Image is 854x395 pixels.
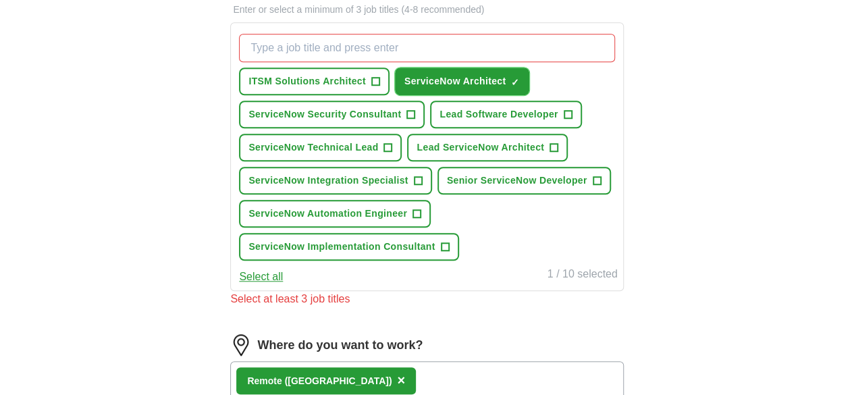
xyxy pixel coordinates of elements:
button: ServiceNow Technical Lead [239,134,402,161]
button: Select all [239,269,283,285]
div: Remote ([GEOGRAPHIC_DATA]) [247,374,392,388]
button: ITSM Solutions Architect [239,68,390,95]
p: Enter or select a minimum of 3 job titles (4-8 recommended) [230,3,623,17]
span: ✓ [511,77,519,88]
button: Lead Software Developer [430,101,581,128]
span: ServiceNow Integration Specialist [248,174,408,188]
button: ServiceNow Automation Engineer [239,200,431,228]
span: ServiceNow Security Consultant [248,107,401,122]
button: ServiceNow Security Consultant [239,101,425,128]
span: Senior ServiceNow Developer [447,174,587,188]
button: ServiceNow Architect✓ [395,68,529,95]
span: ServiceNow Automation Engineer [248,207,407,221]
span: Lead Software Developer [439,107,558,122]
div: Select at least 3 job titles [230,291,623,307]
span: ServiceNow Technical Lead [248,140,378,155]
label: Where do you want to work? [257,336,423,354]
span: ITSM Solutions Architect [248,74,366,88]
button: ServiceNow Implementation Consultant [239,233,458,261]
span: ServiceNow Implementation Consultant [248,240,435,254]
button: Lead ServiceNow Architect [407,134,568,161]
img: location.png [230,334,252,356]
div: 1 / 10 selected [548,266,618,285]
span: ServiceNow Architect [404,74,506,88]
span: × [397,373,405,388]
span: Lead ServiceNow Architect [417,140,544,155]
button: × [397,371,405,391]
button: Senior ServiceNow Developer [437,167,611,194]
input: Type a job title and press enter [239,34,614,62]
button: ServiceNow Integration Specialist [239,167,431,194]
